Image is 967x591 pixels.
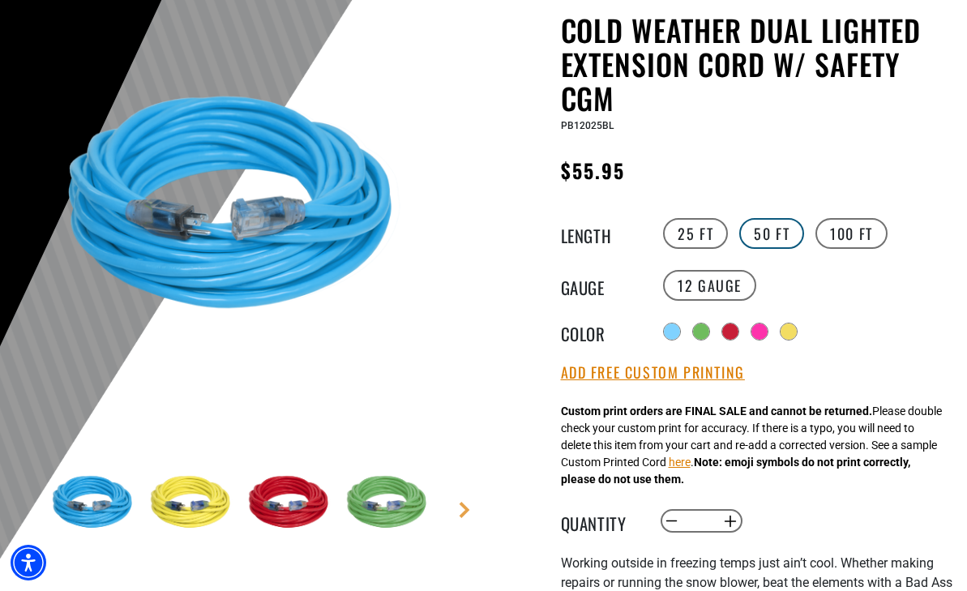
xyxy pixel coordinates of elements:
[244,456,338,550] img: Red
[739,218,804,249] label: 50 FT
[561,275,642,296] legend: Gauge
[669,454,691,471] button: here
[561,405,872,418] strong: Custom print orders are FINAL SALE and cannot be returned.
[561,223,642,244] legend: Length
[342,456,436,550] img: Green
[146,456,240,550] img: Yellow
[561,13,956,115] h1: Cold Weather Dual Lighted Extension Cord w/ Safety CGM
[48,16,433,401] img: Light Blue
[11,545,46,580] div: Accessibility Menu
[663,218,728,249] label: 25 FT
[561,156,625,185] span: $55.95
[561,321,642,342] legend: Color
[561,511,642,532] label: Quantity
[433,16,818,401] img: Yellow
[561,364,745,382] button: Add Free Custom Printing
[815,218,888,249] label: 100 FT
[456,502,473,518] a: Next
[561,120,614,131] span: PB12025BL
[663,270,756,301] label: 12 Gauge
[561,403,942,488] div: Please double check your custom print for accuracy. If there is a typo, you will need to delete t...
[48,456,142,550] img: Light Blue
[561,456,910,486] strong: Note: emoji symbols do not print correctly, please do not use them.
